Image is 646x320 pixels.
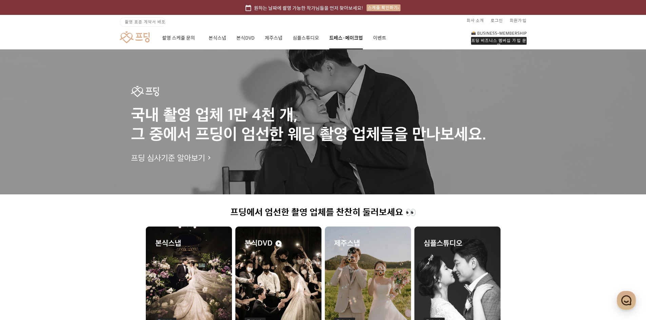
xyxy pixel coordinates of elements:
[510,15,527,26] a: 회원가입
[373,26,386,49] a: 이벤트
[162,26,198,49] a: 촬영 스케줄 문의
[471,30,527,45] a: 프딩 비즈니스 멤버십 가입 문의
[209,26,226,49] a: 본식스냅
[293,26,319,49] a: 심플스튜디오
[467,15,484,26] a: 회사 소개
[146,207,501,218] h1: 프딩에서 엄선한 촬영 업체를 찬찬히 둘러보세요 👀
[105,225,113,230] span: 설정
[125,19,165,25] span: 촬영 표준 계약서 배포
[45,215,87,232] a: 대화
[21,225,25,230] span: 홈
[236,26,255,49] a: 본식DVD
[471,37,527,45] div: 프딩 비즈니스 멤버십 가입 문의
[367,4,400,11] div: 스케줄 확인하기
[87,215,130,232] a: 설정
[120,17,166,27] a: 촬영 표준 계약서 배포
[491,15,503,26] a: 로그인
[62,225,70,231] span: 대화
[2,215,45,232] a: 홈
[329,26,363,49] a: 드레스·메이크업
[254,4,363,12] span: 원하는 날짜에 촬영 가능한 작가님들을 먼저 찾아보세요!
[265,26,282,49] a: 제주스냅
